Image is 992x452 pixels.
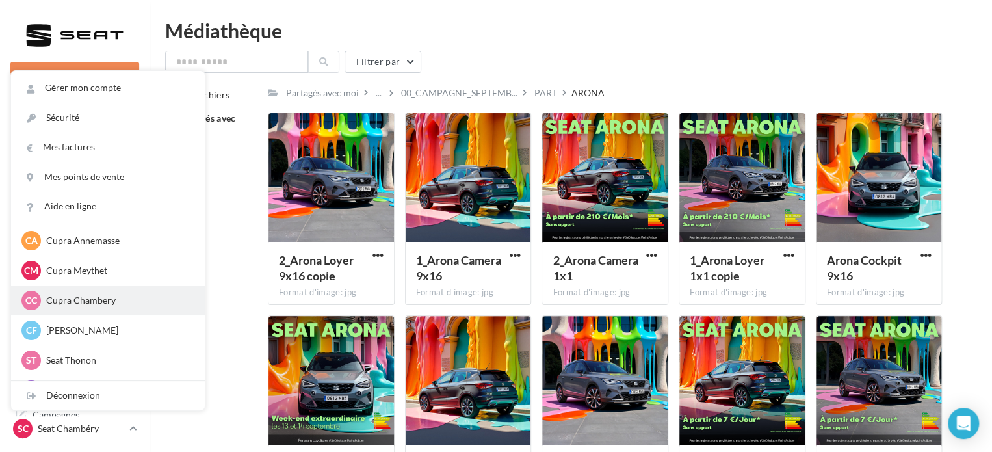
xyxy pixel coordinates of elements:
span: 1_Arona Camera 9x16 [416,253,501,283]
a: Mes factures [11,133,205,162]
div: Format d'image: jpg [827,287,932,299]
span: 2_Arona Loyer 9x16 copie [279,253,354,283]
div: Médiathèque [165,21,976,40]
a: Visibilité en ligne [8,196,142,223]
a: Boîte de réception [8,162,142,190]
a: Médiathèque [8,293,142,320]
span: Arona Cockpit 9x16 [827,253,902,283]
span: CA [25,234,38,247]
span: CM [24,264,38,277]
span: CC [25,294,37,307]
a: Calendrier [8,325,142,352]
p: [PERSON_NAME] [46,324,189,337]
a: PLV et print personnalisable [8,357,142,395]
div: Format d'image: jpg [690,287,794,299]
button: Nouvelle campagne [10,62,139,84]
p: Cupra Annemasse [46,234,189,247]
div: Format d'image: jpg [553,287,657,299]
div: Déconnexion [11,381,205,410]
div: Open Intercom Messenger [948,408,979,439]
div: Format d'image: jpg [416,287,521,299]
span: ST [26,354,36,367]
a: Campagnes [8,228,142,256]
span: Partagés avec moi [177,113,236,137]
span: 2_Arona Camera 1x1 [553,253,638,283]
p: Seat Thonon [46,354,189,367]
p: Cupra Chambery [46,294,189,307]
button: Filtrer par [345,51,421,73]
p: Cupra Meythet [46,264,189,277]
a: Contacts [8,260,142,287]
a: Aide en ligne [11,192,205,221]
span: CF [26,324,37,337]
a: Sécurité [11,103,205,133]
a: Gérer mon compte [11,73,205,103]
span: SC [18,422,29,435]
a: SC Seat Chambéry [10,416,139,441]
div: Partagés avec moi [286,86,359,100]
a: Mes points de vente [11,163,205,192]
div: ARONA [571,86,605,100]
button: Notifications [8,98,137,125]
div: Format d'image: jpg [279,287,384,299]
span: 00_CAMPAGNE_SEPTEMB... [401,86,517,100]
p: Seat Chambéry [38,422,124,435]
a: Opérations [8,130,142,157]
span: 1_Arona Loyer 1x1 copie [690,253,764,283]
div: ... [373,84,384,102]
div: PART [534,86,557,100]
